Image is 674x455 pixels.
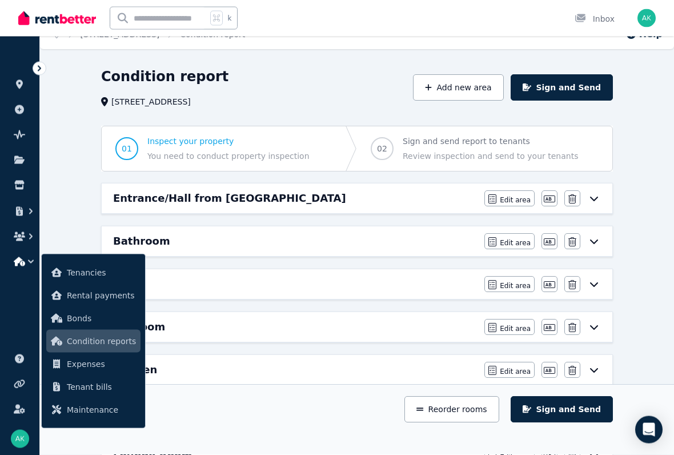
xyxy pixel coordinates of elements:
span: Edit area [500,325,531,334]
span: Expenses [67,357,136,371]
span: Edit area [500,239,531,248]
span: Rental payments [67,289,136,302]
a: Tenancies [46,261,141,284]
a: Expenses [46,353,141,376]
h1: Condition report [101,68,228,86]
button: Sign and Send [511,75,613,101]
span: Edit area [500,282,531,291]
a: Rental payments [46,284,141,307]
span: Review inspection and send to your tenants [403,151,578,162]
span: 02 [377,143,387,155]
span: Edit area [500,196,531,205]
span: Sign and send report to tenants [403,136,578,147]
span: Tenancies [67,266,136,280]
img: Adie Kriesl [637,9,656,27]
a: Maintenance [46,398,141,421]
img: Adie Kriesl [11,430,29,448]
span: Inspect your property [147,136,310,147]
span: Bonds [67,312,136,325]
span: k [227,14,231,23]
h6: Bathroom [113,234,170,250]
button: Edit area [484,277,535,293]
button: Edit area [484,234,535,250]
nav: Progress [101,126,613,172]
img: RentBetter [18,10,96,27]
span: [STREET_ADDRESS] [111,97,191,108]
div: Open Intercom Messenger [635,416,663,444]
button: Edit area [484,362,535,378]
span: You need to conduct property inspection [147,151,310,162]
button: Add new area [413,75,503,101]
button: Sign and Send [511,397,613,423]
button: Reorder rooms [404,397,499,423]
span: Tenant bills [67,380,136,394]
span: Condition reports [67,334,136,348]
a: Bonds [46,307,141,330]
h6: Entrance/Hall from [GEOGRAPHIC_DATA] [113,191,346,207]
a: Tenant bills [46,376,141,398]
button: Edit area [484,191,535,207]
button: Edit area [484,320,535,336]
span: Maintenance [67,403,136,417]
div: Inbox [575,13,615,25]
a: Condition reports [46,330,141,353]
span: 01 [122,143,132,155]
span: Edit area [500,368,531,377]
